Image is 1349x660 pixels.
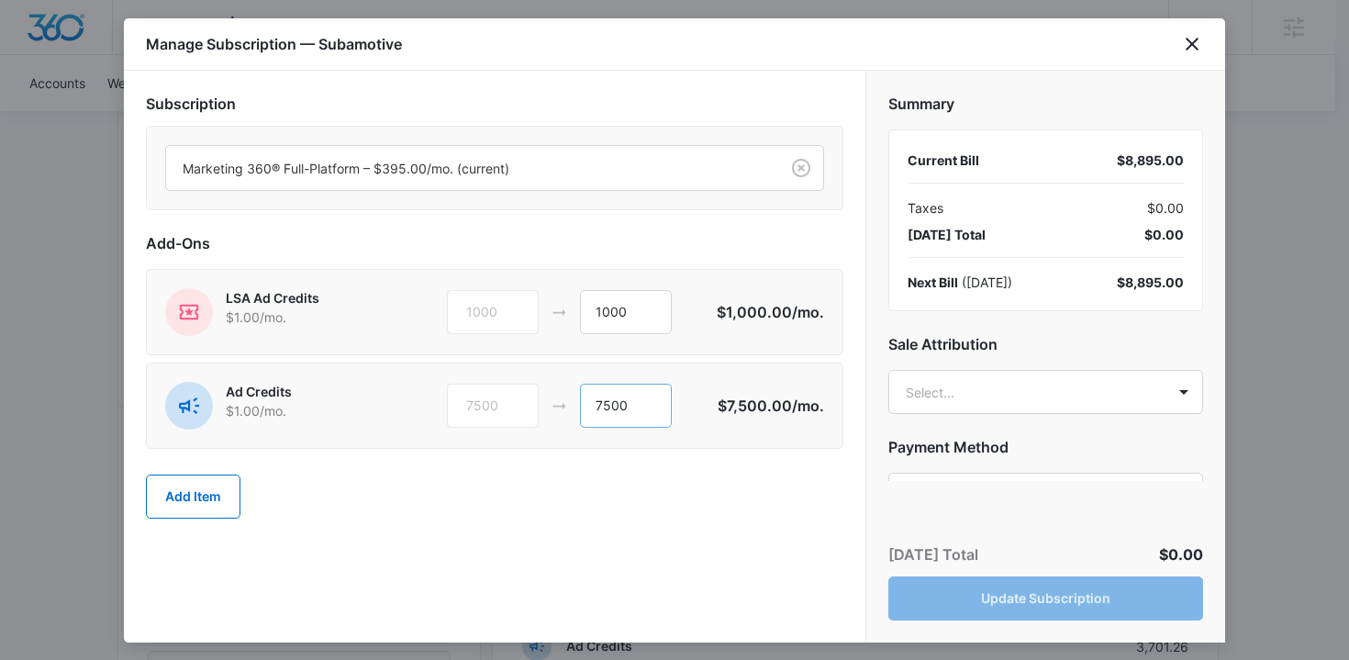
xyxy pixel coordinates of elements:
[146,33,402,55] h1: Manage Subscription — Subamotive
[580,290,672,334] input: 1
[226,288,386,308] p: LSA Ad Credits
[1181,33,1203,55] button: close
[908,225,986,244] span: [DATE] Total
[888,93,1203,115] h2: Summary
[908,274,958,290] span: Next Bill
[146,93,843,115] h2: Subscription
[580,384,672,428] input: 1
[226,382,386,401] p: Ad Credits
[226,308,386,327] p: $1.00 /mo.
[146,475,240,519] button: Add Item
[1159,545,1203,564] span: $0.00
[1147,198,1184,218] span: $0.00
[718,395,824,417] p: $7,500.00
[146,232,843,254] h2: Add-Ons
[908,152,979,168] span: Current Bill
[717,301,824,323] p: $1,000.00
[1117,151,1184,170] div: $8,895.00
[226,401,386,420] p: $1.00 /mo.
[908,198,943,218] span: Taxes
[888,333,1203,355] h2: Sale Attribution
[792,397,824,415] span: /mo.
[888,436,1203,458] h2: Payment Method
[1117,273,1184,292] div: $8,895.00
[888,543,978,565] p: [DATE] Total
[908,273,1012,292] div: ( [DATE] )
[1144,225,1184,244] span: $0.00
[183,159,186,178] input: Subscription
[792,303,824,321] span: /mo.
[786,153,816,183] button: Clear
